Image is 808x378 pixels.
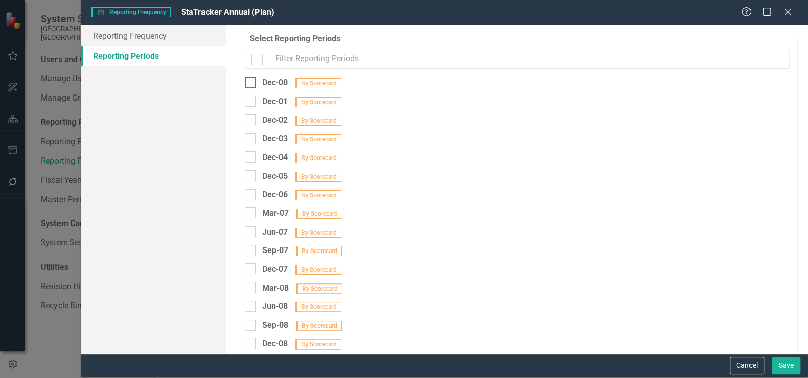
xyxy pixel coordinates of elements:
[262,281,343,294] div: Mar-08
[295,78,341,88] span: By Scorecard
[262,170,342,182] div: Dec-05
[262,151,342,164] div: Dec-04
[295,116,341,126] span: By Scorecard
[730,357,764,374] button: Cancel
[262,263,342,275] div: Dec-07
[262,244,343,257] div: Sep-07
[81,46,226,66] a: Reporting Periods
[262,226,342,238] div: Jun-07
[262,76,342,89] div: Dec-00
[295,172,341,182] span: By Scorecard
[295,228,341,238] span: By Scorecard
[262,188,342,201] div: Dec-06
[295,190,341,200] span: By Scorecard
[262,207,343,219] div: Mar-07
[181,7,274,17] span: StaTracker Annual (Plan)
[296,246,342,256] span: By Scorecard
[296,209,342,219] span: By Scorecard
[295,302,341,312] span: By Scorecard
[295,97,341,107] span: By Scorecard
[295,265,341,275] span: By Scorecard
[81,25,226,46] a: Reporting Frequency
[262,114,342,127] div: Dec-02
[262,300,342,312] div: Jun-08
[295,339,341,350] span: By Scorecard
[772,357,800,374] button: Save
[269,50,790,69] input: Filter Reporting Periods
[296,283,342,294] span: By Scorecard
[262,319,343,331] div: Sep-08
[296,321,342,331] span: By Scorecard
[262,132,342,145] div: Dec-03
[262,337,342,350] div: Dec-08
[295,153,341,163] span: By Scorecard
[91,7,171,17] span: Reporting Frequency
[262,95,342,108] div: Dec-01
[295,134,341,144] span: By Scorecard
[245,33,345,45] legend: Select Reporting Periods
